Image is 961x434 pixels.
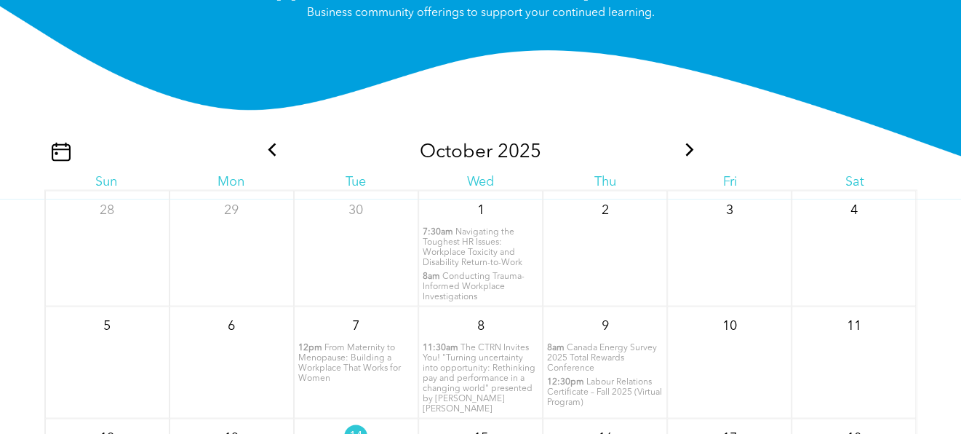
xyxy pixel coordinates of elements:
[420,142,493,161] span: October
[293,173,418,189] div: Tue
[94,312,120,339] p: 5
[298,343,401,382] span: From Maternity to Menopause: Building a Workplace That Works for Women
[94,197,120,223] p: 28
[547,342,565,352] span: 8am
[218,312,244,339] p: 6
[592,312,618,339] p: 9
[423,227,522,267] span: Navigating the Toughest HR Issues: Workplace Toxicity and Disability Return-to-Work
[423,343,535,413] span: The CTRN Invites You! "Turning uncertainty into opportunity: Rethinking pay and performance in a ...
[841,197,867,223] p: 4
[218,197,244,223] p: 29
[423,226,453,237] span: 7:30am
[44,173,169,189] div: Sun
[717,197,743,223] p: 3
[592,197,618,223] p: 2
[343,197,369,223] p: 30
[547,376,584,387] span: 12:30pm
[423,272,525,301] span: Conducting Trauma-Informed Workplace Investigations
[298,342,322,352] span: 12pm
[423,342,458,352] span: 11:30am
[423,271,440,281] span: 8am
[717,312,743,339] p: 10
[841,312,867,339] p: 11
[169,173,293,189] div: Mon
[467,312,493,339] p: 8
[547,377,662,406] span: Labour Relations Certificate – Fall 2025 (Virtual Program)
[467,197,493,223] p: 1
[343,312,369,339] p: 7
[418,173,543,189] div: Wed
[668,173,792,189] div: Fri
[498,142,541,161] span: 2025
[547,343,657,372] span: Canada Energy Survey 2025 Total Rewards Conference
[543,173,667,189] div: Thu
[792,173,917,189] div: Sat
